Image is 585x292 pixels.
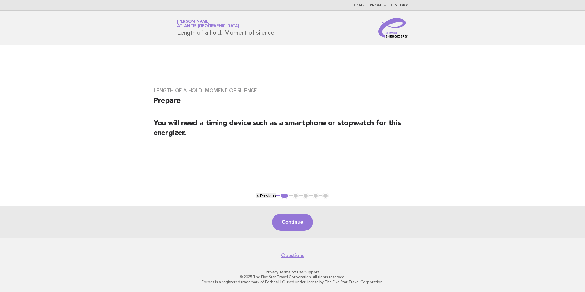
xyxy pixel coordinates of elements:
[280,193,289,199] button: 1
[272,214,313,231] button: Continue
[177,20,239,28] a: [PERSON_NAME]Atlantis [GEOGRAPHIC_DATA]
[154,96,431,111] h2: Prepare
[281,253,304,259] a: Questions
[154,88,431,94] h3: Length of a hold: Moment of silence
[279,270,304,274] a: Terms of Use
[352,4,365,7] a: Home
[304,270,319,274] a: Support
[378,18,408,38] img: Service Energizers
[391,4,408,7] a: History
[105,270,480,275] p: · ·
[370,4,386,7] a: Profile
[105,275,480,279] p: © 2025 The Five Star Travel Corporation. All rights reserved.
[177,20,274,36] h1: Length of a hold: Moment of silence
[266,270,278,274] a: Privacy
[256,193,276,198] button: < Previous
[105,279,480,284] p: Forbes is a registered trademark of Forbes LLC used under license by The Five Star Travel Corpora...
[177,24,239,28] span: Atlantis [GEOGRAPHIC_DATA]
[154,118,431,143] h2: You will need a timing device such as a smartphone or stopwatch for this energizer.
